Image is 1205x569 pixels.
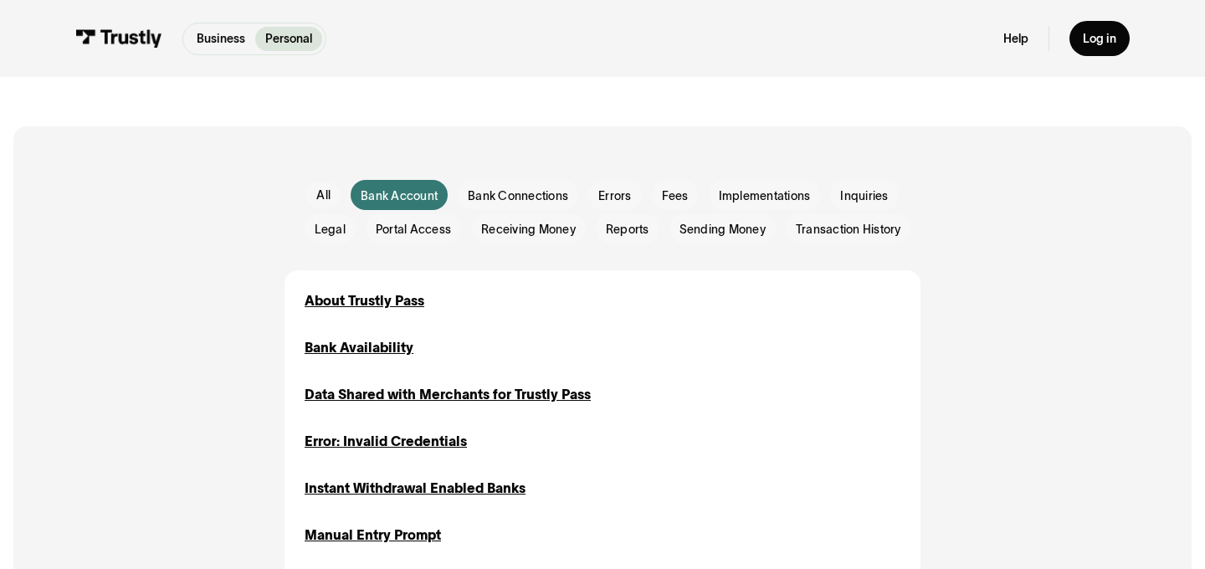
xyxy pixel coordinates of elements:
[265,30,312,48] p: Personal
[305,478,526,498] a: Instant Withdrawal Enabled Banks
[306,182,341,208] a: All
[1083,31,1116,46] div: Log in
[662,187,689,204] span: Fees
[606,221,649,238] span: Reports
[285,180,920,243] form: Email Form
[305,384,591,404] a: Data Shared with Merchants for Trustly Pass
[840,187,888,204] span: Inquiries
[796,221,901,238] span: Transaction History
[75,29,162,48] img: Trustly Logo
[255,27,322,51] a: Personal
[468,187,568,204] span: Bank Connections
[316,187,331,203] div: All
[305,290,424,310] a: About Trustly Pass
[719,187,811,204] span: Implementations
[305,337,413,357] a: Bank Availability
[481,221,576,238] span: Receiving Money
[1069,21,1130,56] a: Log in
[1003,31,1028,46] a: Help
[598,187,632,204] span: Errors
[679,221,766,238] span: Sending Money
[376,221,451,238] span: Portal Access
[315,221,346,238] span: Legal
[187,27,255,51] a: Business
[305,431,467,451] a: Error: Invalid Credentials
[305,525,441,545] a: Manual Entry Prompt
[361,187,438,204] span: Bank Account
[197,30,245,48] p: Business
